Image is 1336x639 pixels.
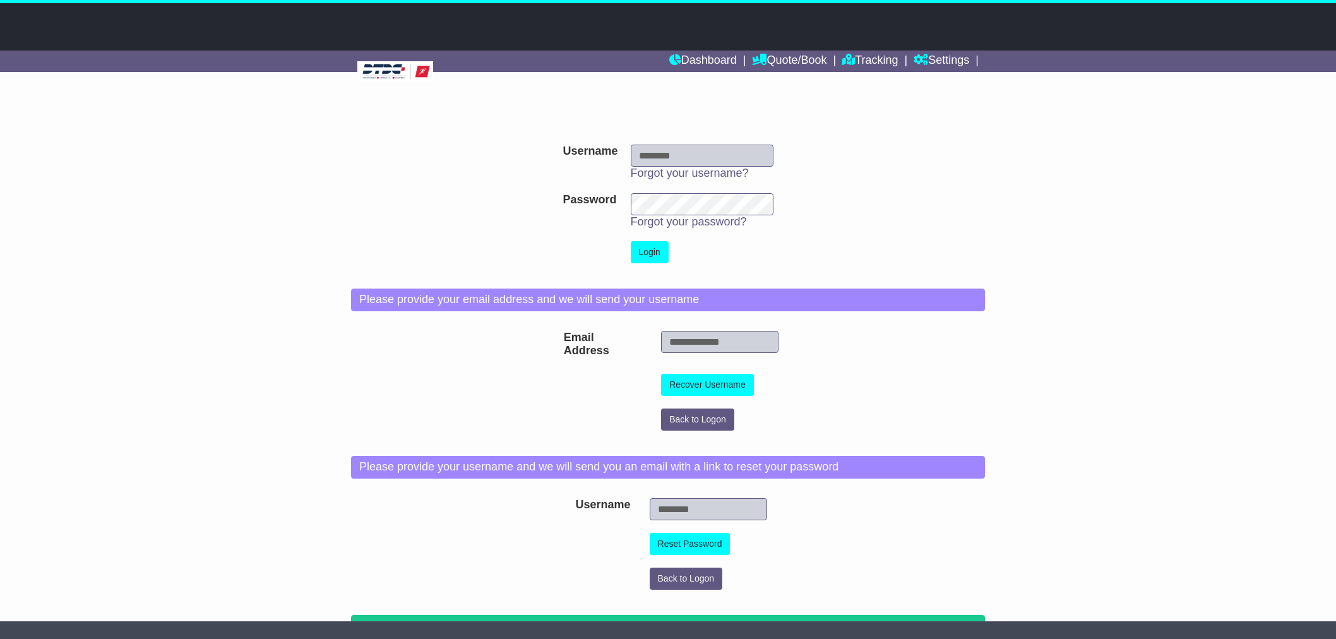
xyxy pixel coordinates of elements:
[569,498,586,512] label: Username
[631,167,749,179] a: Forgot your username?
[661,374,754,396] button: Recover Username
[842,51,898,72] a: Tracking
[650,568,723,590] button: Back to Logon
[563,193,616,207] label: Password
[752,51,826,72] a: Quote/Book
[631,215,747,228] a: Forgot your password?
[563,145,617,158] label: Username
[669,51,737,72] a: Dashboard
[650,533,731,555] button: Reset Password
[359,619,977,633] p: If the data entered matched our system, then an email has been sent with your username.
[661,409,734,431] button: Back to Logon
[631,241,669,263] button: Login
[351,289,985,311] div: Please provide your email address and we will send your username
[351,456,985,479] div: Please provide your username and we will send you an email with a link to reset your password
[558,331,580,358] label: Email Address
[914,51,969,72] a: Settings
